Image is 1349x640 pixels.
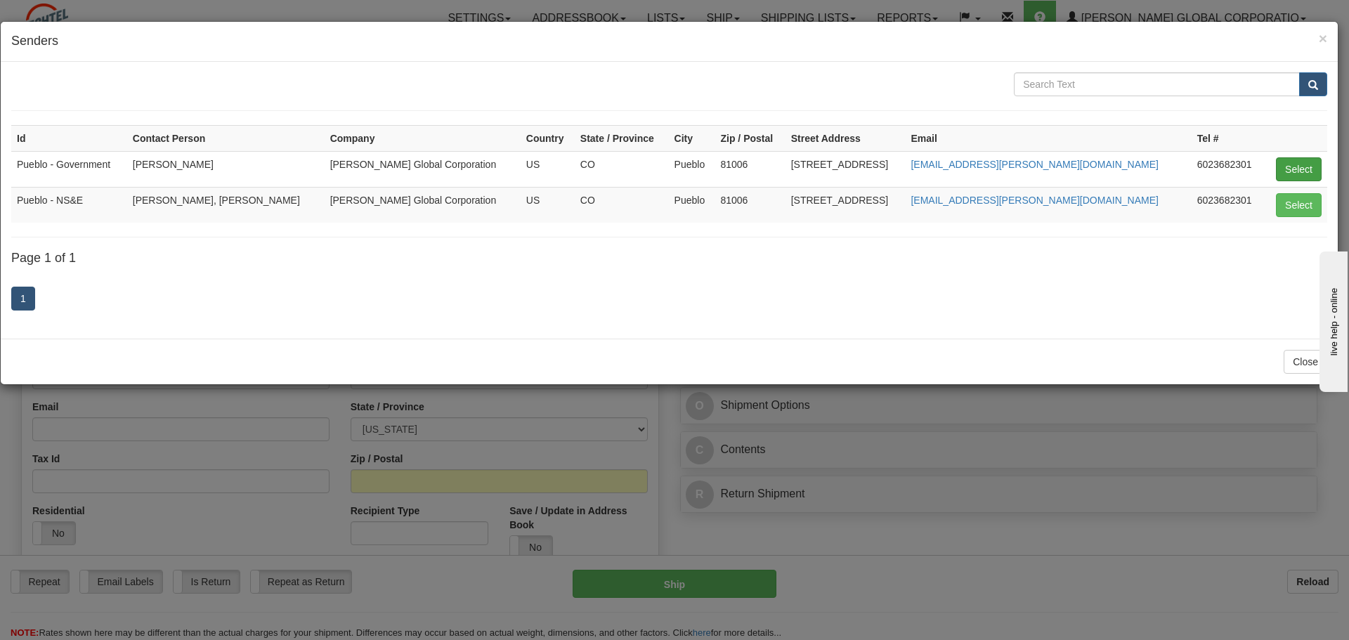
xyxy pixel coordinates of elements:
td: 81006 [715,187,785,223]
span: × [1319,30,1327,46]
td: Pueblo [669,151,715,187]
td: [STREET_ADDRESS] [786,151,906,187]
td: [STREET_ADDRESS] [786,187,906,223]
button: Select [1276,157,1322,181]
a: 1 [11,287,35,311]
input: Search Text [1014,72,1300,96]
td: [PERSON_NAME] Global Corporation [325,151,521,187]
th: Country [521,125,575,151]
th: Company [325,125,521,151]
button: Close [1319,31,1327,46]
td: 6023682301 [1192,187,1265,223]
h4: Page 1 of 1 [11,252,1327,266]
th: Contact Person [127,125,325,151]
td: Pueblo - NS&E [11,187,127,223]
td: US [521,187,575,223]
th: Email [905,125,1191,151]
td: [PERSON_NAME] [127,151,325,187]
button: Close [1284,350,1327,374]
td: Pueblo - Government [11,151,127,187]
th: Zip / Postal [715,125,785,151]
button: Select [1276,193,1322,217]
a: [EMAIL_ADDRESS][PERSON_NAME][DOMAIN_NAME] [911,159,1158,170]
td: [PERSON_NAME], [PERSON_NAME] [127,187,325,223]
td: Pueblo [669,187,715,223]
td: CO [575,151,669,187]
td: [PERSON_NAME] Global Corporation [325,187,521,223]
th: Street Address [786,125,906,151]
td: US [521,151,575,187]
h4: Senders [11,32,1327,51]
iframe: chat widget [1317,248,1348,391]
td: 81006 [715,151,785,187]
a: [EMAIL_ADDRESS][PERSON_NAME][DOMAIN_NAME] [911,195,1158,206]
th: Id [11,125,127,151]
th: City [669,125,715,151]
th: State / Province [575,125,669,151]
th: Tel # [1192,125,1265,151]
div: live help - online [11,12,130,22]
td: CO [575,187,669,223]
td: 6023682301 [1192,151,1265,187]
